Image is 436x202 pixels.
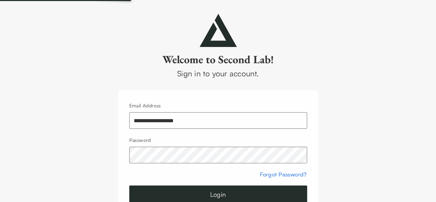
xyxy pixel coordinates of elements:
label: Password [129,137,151,143]
label: Email Address [129,103,161,108]
img: secondlab-logo [200,14,237,47]
h2: Welcome to Second Lab! [118,52,318,66]
div: Sign in to your account. [118,68,318,79]
a: Forgot Password? [260,171,307,178]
